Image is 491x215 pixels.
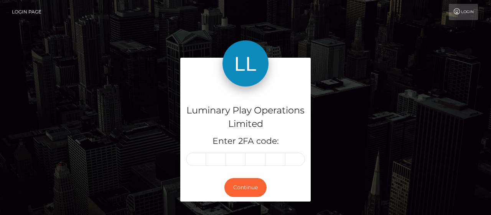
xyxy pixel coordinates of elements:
button: Continue [224,178,267,197]
h5: Enter 2FA code: [186,135,305,147]
a: Login [449,4,478,20]
img: Luminary Play Operations Limited [222,40,269,87]
h4: Luminary Play Operations Limited [186,104,305,131]
a: Login Page [12,4,41,20]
